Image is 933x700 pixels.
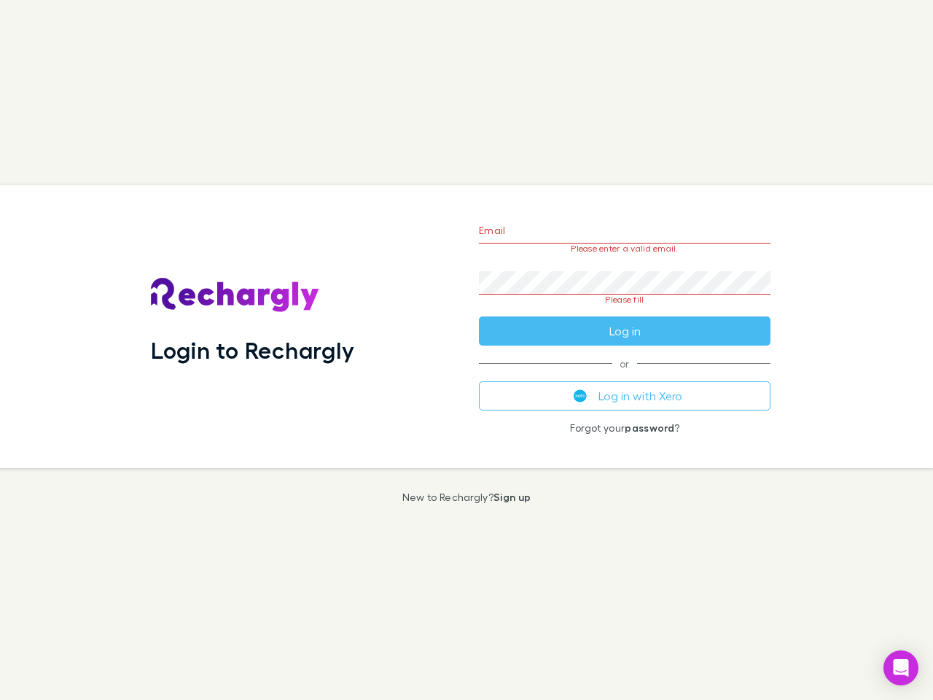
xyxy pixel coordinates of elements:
img: Xero's logo [574,389,587,402]
a: password [625,421,674,434]
p: Please fill [479,295,770,305]
img: Rechargly's Logo [151,278,320,313]
div: Open Intercom Messenger [883,650,918,685]
button: Log in with Xero [479,381,770,411]
span: or [479,363,770,364]
p: Please enter a valid email. [479,244,770,254]
p: Forgot your ? [479,422,770,434]
p: New to Rechargly? [402,491,531,503]
h1: Login to Rechargly [151,336,354,364]
button: Log in [479,316,770,346]
a: Sign up [493,491,531,503]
